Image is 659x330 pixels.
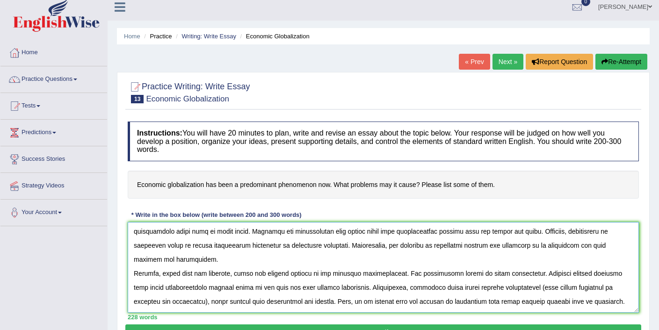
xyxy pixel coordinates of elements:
[492,54,523,70] a: Next »
[128,80,250,103] h2: Practice Writing: Write Essay
[0,200,107,223] a: Your Account
[131,95,144,103] span: 13
[238,32,310,41] li: Economic Globalization
[128,171,639,199] h4: Economic globalization has been a predominant phenomenon now. What problems may it cause? Please ...
[146,94,229,103] small: Economic Globalization
[459,54,490,70] a: « Prev
[0,66,107,90] a: Practice Questions
[0,120,107,143] a: Predictions
[128,122,639,161] h4: You will have 20 minutes to plan, write and revise an essay about the topic below. Your response ...
[0,173,107,196] a: Strategy Videos
[595,54,647,70] button: Re-Attempt
[0,93,107,116] a: Tests
[181,33,236,40] a: Writing: Write Essay
[526,54,593,70] button: Report Question
[0,146,107,170] a: Success Stories
[0,40,107,63] a: Home
[142,32,172,41] li: Practice
[124,33,140,40] a: Home
[128,210,305,219] div: * Write in the box below (write between 200 and 300 words)
[137,129,182,137] b: Instructions:
[128,313,639,322] div: 228 words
